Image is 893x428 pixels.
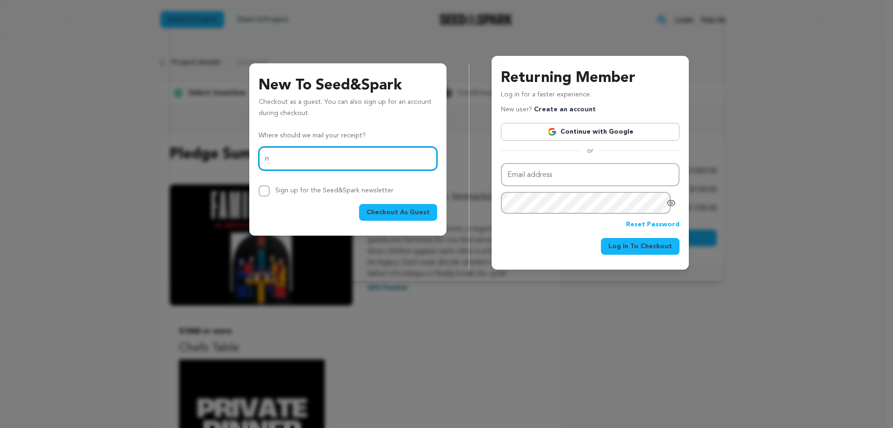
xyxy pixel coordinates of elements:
p: Where should we mail your receipt? [259,130,437,142]
button: Checkout As Guest [359,204,437,221]
label: Sign up for the Seed&Spark newsletter [275,187,393,194]
a: Continue with Google [501,123,680,141]
a: Create an account [534,106,596,113]
a: Show password as plain text. Warning: this will display your password on the screen. [666,198,676,208]
p: Checkout as a guest. You can also sign up for an account during checkout. [259,97,437,123]
h3: Returning Member [501,67,680,89]
span: or [581,146,599,156]
h3: New To Seed&Spark [259,75,437,97]
button: Log In To Checkout [601,238,680,255]
img: Google logo [547,127,557,136]
p: Log in for a faster experience. [501,89,680,104]
span: Checkout As Guest [367,208,430,217]
p: New user? [501,104,596,115]
input: Email address [259,147,437,170]
span: Log In To Checkout [608,242,672,251]
a: Reset Password [626,219,680,231]
input: Email address [501,163,680,187]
